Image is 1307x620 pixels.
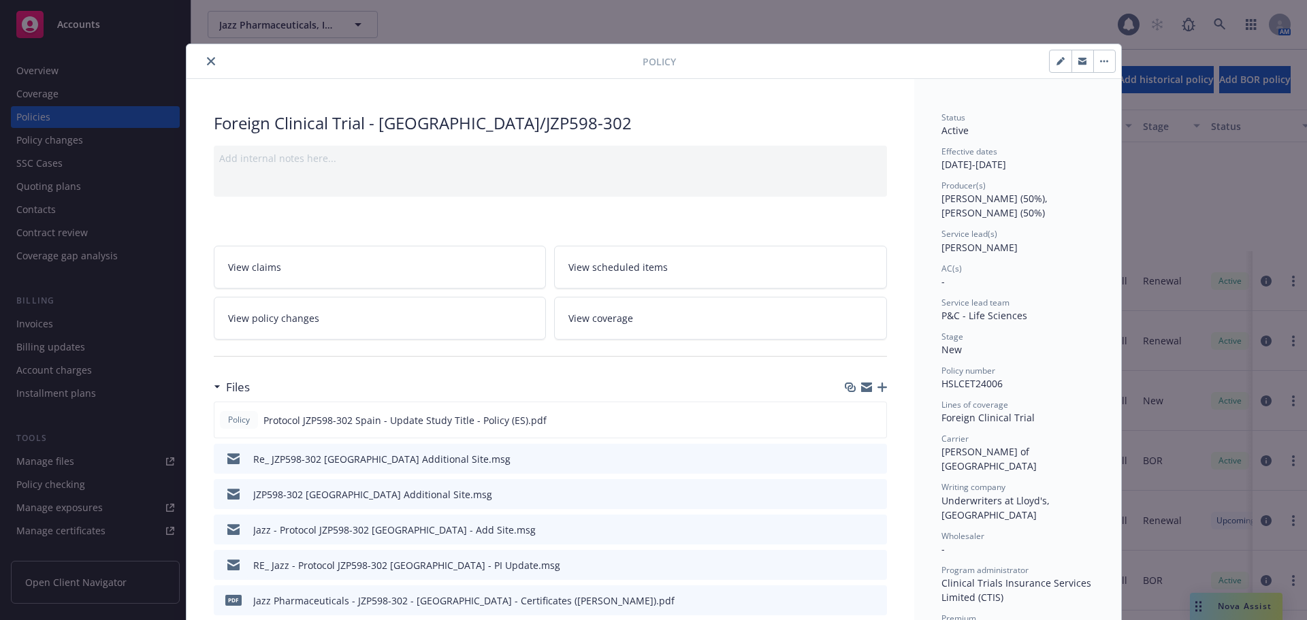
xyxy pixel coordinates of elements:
button: download file [848,487,858,502]
span: [PERSON_NAME] of [GEOGRAPHIC_DATA] [941,445,1037,472]
button: preview file [869,487,882,502]
span: Service lead(s) [941,228,997,240]
span: - [941,542,945,555]
div: Add internal notes here... [219,151,882,165]
span: View coverage [568,311,633,325]
span: View scheduled items [568,260,668,274]
div: RE_ Jazz - Protocol JZP598-302 [GEOGRAPHIC_DATA] - PI Update.msg [253,558,560,572]
span: Stage [941,331,963,342]
span: New [941,343,962,356]
div: Jazz Pharmaceuticals - JZP598-302 - [GEOGRAPHIC_DATA] - Certificates ([PERSON_NAME]).pdf [253,593,675,608]
span: Clinical Trials Insurance Services Limited (CTIS) [941,576,1094,604]
span: - [941,275,945,288]
span: Policy [643,54,676,69]
span: Effective dates [941,146,997,157]
button: download file [848,523,858,537]
span: Active [941,124,969,137]
span: Protocol JZP598-302 Spain - Update Study Title - Policy (ES).pdf [263,413,547,427]
span: Service lead team [941,297,1010,308]
span: Lines of coverage [941,399,1008,410]
span: Policy [225,414,253,426]
button: preview file [869,558,882,572]
div: Files [214,378,250,396]
span: Wholesaler [941,530,984,542]
span: Program administrator [941,564,1029,576]
a: View coverage [554,297,887,340]
span: AC(s) [941,263,962,274]
div: JZP598-302 [GEOGRAPHIC_DATA] Additional Site.msg [253,487,492,502]
button: download file [848,452,858,466]
button: close [203,53,219,69]
div: Foreign Clinical Trial [941,410,1094,425]
button: download file [848,558,858,572]
span: [PERSON_NAME] (50%), [PERSON_NAME] (50%) [941,192,1050,219]
a: View policy changes [214,297,547,340]
button: preview file [869,452,882,466]
div: Foreign Clinical Trial - [GEOGRAPHIC_DATA]/JZP598-302 [214,112,887,135]
button: download file [848,593,858,608]
span: View policy changes [228,311,319,325]
h3: Files [226,378,250,396]
span: P&C - Life Sciences [941,309,1027,322]
button: preview file [869,593,882,608]
span: [PERSON_NAME] [941,241,1018,254]
span: Policy number [941,365,995,376]
span: Underwriters at Lloyd's, [GEOGRAPHIC_DATA] [941,494,1052,521]
div: [DATE] - [DATE] [941,146,1094,172]
span: View claims [228,260,281,274]
span: Status [941,112,965,123]
a: View scheduled items [554,246,887,289]
button: download file [847,413,858,427]
span: Writing company [941,481,1005,493]
span: HSLCET24006 [941,377,1003,390]
div: Re_ JZP598-302 [GEOGRAPHIC_DATA] Additional Site.msg [253,452,511,466]
div: Jazz - Protocol JZP598-302 [GEOGRAPHIC_DATA] - Add Site.msg [253,523,536,537]
span: pdf [225,595,242,605]
a: View claims [214,246,547,289]
span: Carrier [941,433,969,444]
button: preview file [869,413,881,427]
span: Producer(s) [941,180,986,191]
button: preview file [869,523,882,537]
